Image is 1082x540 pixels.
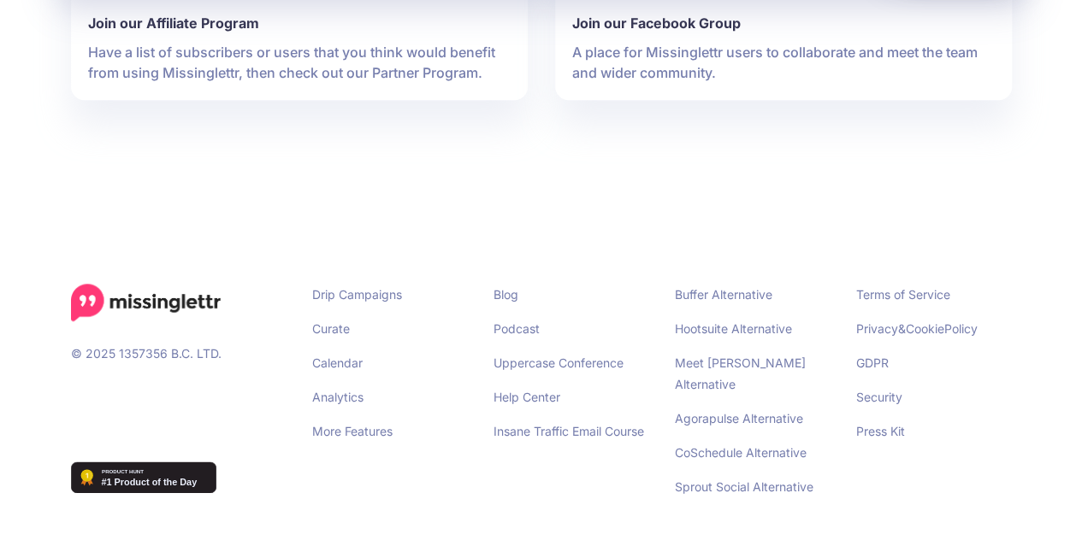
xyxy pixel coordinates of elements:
[856,390,902,404] a: Security
[856,321,898,336] a: Privacy
[856,424,905,438] a: Press Kit
[58,284,300,510] div: © 2025 1357356 B.C. LTD.
[856,287,950,302] a: Terms of Service
[312,287,402,302] a: Drip Campaigns
[494,424,644,438] a: Insane Traffic Email Course
[312,355,363,370] a: Calendar
[675,445,807,460] a: CoSchedule Alternative
[312,424,393,438] a: More Features
[856,355,889,370] a: GDPR
[494,355,624,370] a: Uppercase Conference
[494,390,560,404] a: Help Center
[856,318,1012,339] li: & Policy
[312,390,364,404] a: Analytics
[675,355,806,391] a: Meet [PERSON_NAME] Alternative
[675,479,813,494] a: Sprout Social Alternative
[88,13,511,33] b: Join our Affiliate Program
[675,411,803,426] a: Agorapulse Alternative
[906,321,944,336] a: Cookie
[71,461,216,493] img: Missinglettr - Social Media Marketing for content focused teams | Product Hunt
[88,42,511,83] p: Have a list of subscribers or users that you think would benefit from using Missinglettr, then ch...
[312,321,350,336] a: Curate
[572,42,995,83] p: A place for Missinglettr users to collaborate and meet the team and wider community.
[675,287,772,302] a: Buffer Alternative
[494,287,518,302] a: Blog
[572,13,995,33] b: Join our Facebook Group
[675,321,792,336] a: Hootsuite Alternative
[494,321,540,336] a: Podcast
